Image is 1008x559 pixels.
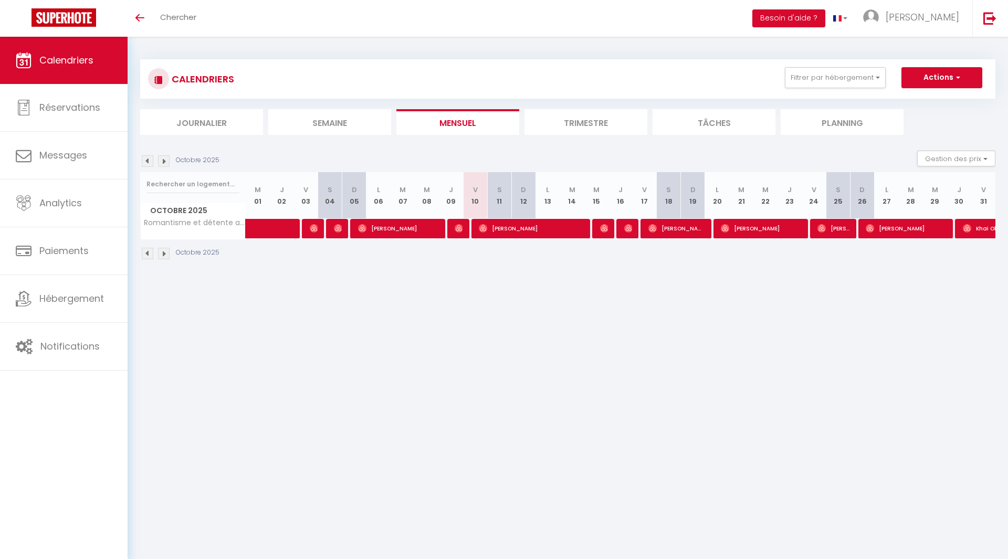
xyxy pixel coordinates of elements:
[866,218,946,238] span: [PERSON_NAME]
[39,292,104,305] span: Hébergement
[817,218,849,238] span: [PERSON_NAME]
[899,172,923,219] th: 28
[593,185,600,195] abbr: M
[424,185,430,195] abbr: M
[690,185,696,195] abbr: D
[836,185,841,195] abbr: S
[812,185,816,195] abbr: V
[463,172,487,219] th: 10
[600,218,608,238] span: [PERSON_NAME]
[886,10,959,24] span: [PERSON_NAME]
[535,172,560,219] th: 13
[947,172,971,219] th: 30
[255,185,261,195] abbr: M
[524,109,647,135] li: Trimestre
[753,172,778,219] th: 22
[729,172,753,219] th: 21
[762,185,769,195] abbr: M
[705,172,729,219] th: 20
[521,185,526,195] abbr: D
[246,172,270,219] th: 01
[377,185,380,195] abbr: L
[716,185,719,195] abbr: L
[653,109,775,135] li: Tâches
[738,185,744,195] abbr: M
[400,185,406,195] abbr: M
[176,248,219,258] p: Octobre 2025
[169,67,234,91] h3: CALENDRIERS
[318,172,342,219] th: 04
[303,185,308,195] abbr: V
[863,9,879,25] img: ...
[657,172,681,219] th: 18
[352,185,357,195] abbr: D
[778,172,802,219] th: 23
[366,172,391,219] th: 06
[479,218,583,238] span: [PERSON_NAME]
[608,172,633,219] th: 16
[560,172,584,219] th: 14
[923,172,947,219] th: 29
[618,185,623,195] abbr: J
[487,172,511,219] th: 11
[721,218,801,238] span: [PERSON_NAME]
[31,8,96,27] img: Super Booking
[511,172,535,219] th: 12
[957,185,961,195] abbr: J
[859,185,865,195] abbr: D
[141,203,245,218] span: Octobre 2025
[546,185,549,195] abbr: L
[885,185,888,195] abbr: L
[666,185,671,195] abbr: S
[875,172,899,219] th: 27
[781,109,904,135] li: Planning
[497,185,502,195] abbr: S
[40,340,100,353] span: Notifications
[39,196,82,209] span: Analytics
[908,185,914,195] abbr: M
[294,172,318,219] th: 03
[439,172,463,219] th: 09
[785,67,886,88] button: Filtrer par hébergement
[270,172,294,219] th: 02
[584,172,608,219] th: 15
[752,9,825,27] button: Besoin d'aide ?
[39,101,100,114] span: Réservations
[633,172,657,219] th: 17
[642,185,647,195] abbr: V
[39,54,93,67] span: Calendriers
[850,172,874,219] th: 26
[932,185,938,195] abbr: M
[39,244,89,257] span: Paiements
[176,155,219,165] p: Octobre 2025
[39,149,87,162] span: Messages
[342,172,366,219] th: 05
[142,219,247,227] span: Romantisme et détente au cœur du Marais
[681,172,705,219] th: 19
[415,172,439,219] th: 08
[358,218,438,238] span: [PERSON_NAME]
[648,218,705,238] span: [PERSON_NAME]
[280,185,284,195] abbr: J
[917,151,995,166] button: Gestion des prix
[455,218,463,238] span: [PERSON_NAME]
[473,185,478,195] abbr: V
[981,185,986,195] abbr: V
[160,12,196,23] span: Chercher
[449,185,453,195] abbr: J
[328,185,332,195] abbr: S
[901,67,982,88] button: Actions
[334,218,342,238] span: [PERSON_NAME]
[826,172,850,219] th: 25
[310,218,318,238] span: [PERSON_NAME]
[983,12,996,25] img: logout
[268,109,391,135] li: Semaine
[569,185,575,195] abbr: M
[140,109,263,135] li: Journalier
[146,175,239,194] input: Rechercher un logement...
[787,185,792,195] abbr: J
[802,172,826,219] th: 24
[391,172,415,219] th: 07
[971,172,995,219] th: 31
[624,218,632,238] span: [PERSON_NAME]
